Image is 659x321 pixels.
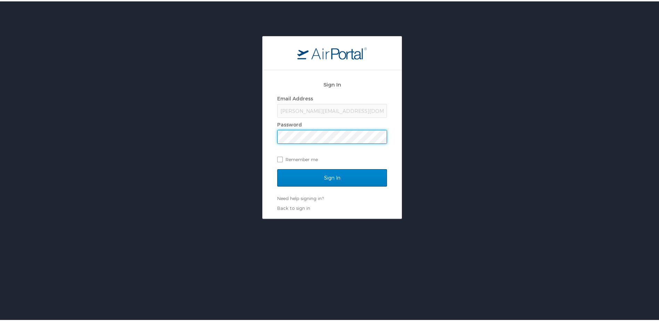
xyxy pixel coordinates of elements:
h2: Sign In [277,79,387,87]
label: Email Address [277,94,313,100]
label: Password [277,120,302,126]
a: Back to sign in [277,204,310,209]
input: Sign In [277,168,387,185]
label: Remember me [277,153,387,163]
a: Need help signing in? [277,194,324,200]
img: logo [297,46,367,58]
